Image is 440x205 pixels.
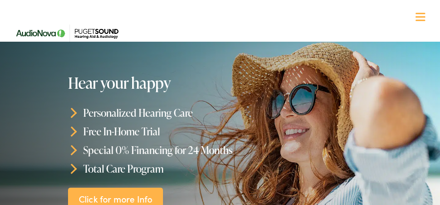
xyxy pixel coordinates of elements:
[68,141,376,159] li: Special 0% Financing for 24 Months
[16,39,431,70] a: What We Offer
[68,159,376,178] li: Total Care Program
[68,74,225,91] h1: Hear your happy
[68,122,376,141] li: Free In-Home Trial
[68,103,376,122] li: Personalized Hearing Care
